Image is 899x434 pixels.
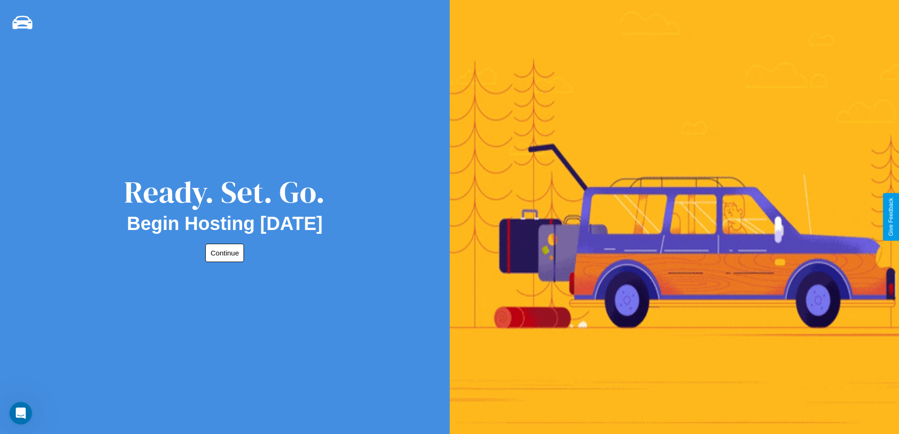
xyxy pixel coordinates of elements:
h2: Begin Hosting [DATE] [127,213,323,234]
iframe: Intercom live chat [9,402,32,425]
div: Ready. Set. Go. [124,171,325,213]
button: Continue [205,244,244,262]
div: Give Feedback [888,198,894,236]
